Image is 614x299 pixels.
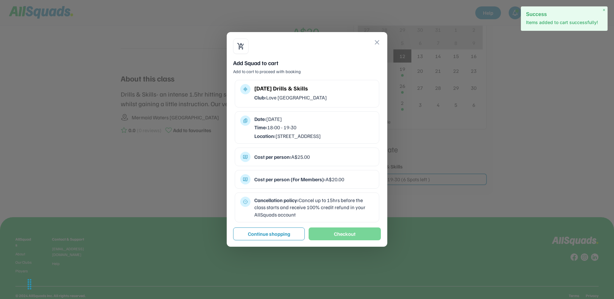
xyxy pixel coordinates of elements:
[526,12,602,17] h2: Success
[254,94,374,101] div: Love [GEOGRAPHIC_DATA]
[254,176,374,183] div: A$20.00
[603,7,605,13] span: ×
[233,59,381,67] div: Add Squad to cart
[254,115,374,123] div: [DATE]
[254,124,374,131] div: 18:00 - 19:30
[254,154,291,160] strong: Cost per person:
[237,42,245,50] button: shopping_cart_checkout
[254,176,326,183] strong: Cost per person (For Members):
[233,227,305,240] button: Continue shopping
[254,124,267,131] strong: Time:
[254,84,374,93] div: [DATE] Drills & Skills
[309,227,381,240] button: Checkout
[254,94,266,101] strong: Club:
[254,197,374,218] div: Cancel up to 15hrs before the class starts and receive 100% credit refund in your AllSquads account
[254,132,374,140] div: [STREET_ADDRESS]
[254,197,299,203] strong: Cancellation policy:
[233,68,381,75] div: Add to cart to proceed with booking
[243,87,248,92] button: multitrack_audio
[254,153,374,160] div: A$25.00
[254,116,266,122] strong: Date:
[373,38,381,46] button: close
[254,133,276,139] strong: Location:
[526,19,602,26] p: Items added to cart successfully!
